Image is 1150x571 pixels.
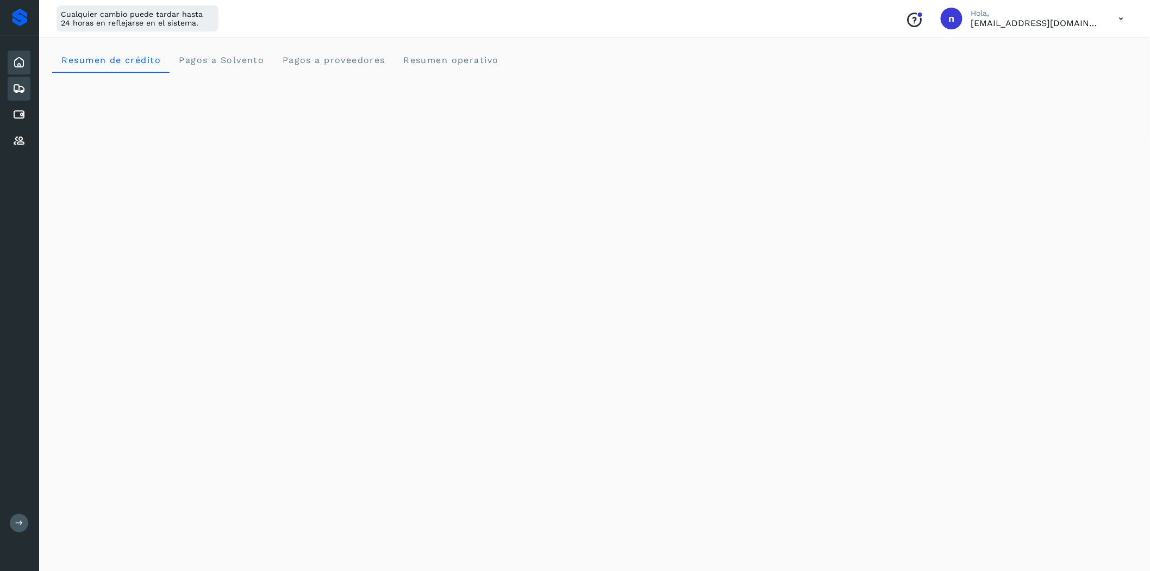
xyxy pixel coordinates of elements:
[971,18,1102,28] p: niagara+prod@solvento.mx
[971,9,1102,18] p: Hola,
[282,55,385,65] span: Pagos a proveedores
[8,51,30,75] div: Inicio
[57,5,218,32] div: Cualquier cambio puede tardar hasta 24 horas en reflejarse en el sistema.
[61,55,161,65] span: Resumen de crédito
[8,129,30,153] div: Proveedores
[403,55,499,65] span: Resumen operativo
[8,103,30,127] div: Cuentas por pagar
[178,55,264,65] span: Pagos a Solvento
[8,77,30,101] div: Embarques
